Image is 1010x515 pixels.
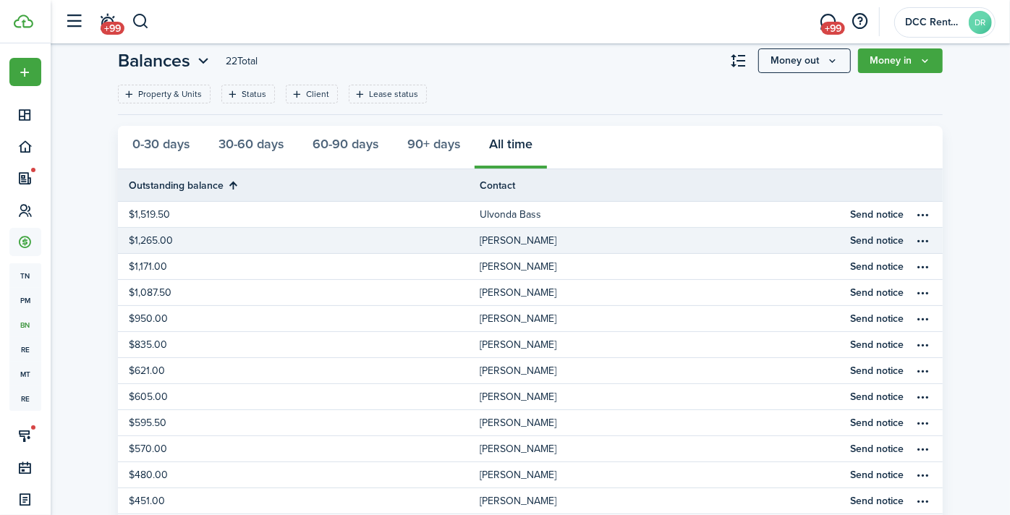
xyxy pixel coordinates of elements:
[850,415,904,430] a: Send notice
[118,48,213,74] button: Open menu
[850,259,904,274] a: Send notice
[480,495,556,507] table-profile-info-text: [PERSON_NAME]
[914,467,932,484] button: Open menu
[286,85,338,103] filter-tag: Open filter
[841,332,943,357] a: Send noticeOpen menu
[204,126,298,169] button: 30-60 days
[480,287,556,299] table-profile-info-text: [PERSON_NAME]
[914,206,932,224] button: Open menu
[118,126,204,169] button: 0-30 days
[118,332,480,357] a: $835.00
[138,88,202,101] filter-tag-label: Property & Units
[858,48,943,73] button: Money in
[480,410,841,435] a: [PERSON_NAME]
[306,88,329,101] filter-tag-label: Client
[480,417,556,429] table-profile-info-text: [PERSON_NAME]
[118,48,190,74] span: Balances
[914,310,932,328] button: Open menu
[118,410,480,435] a: $595.50
[841,488,943,514] a: Send noticeOpen menu
[969,11,992,34] avatar-text: DR
[118,202,480,227] a: $1,519.50
[841,410,943,435] a: Send noticeOpen menu
[480,209,541,221] table-profile-info-text: Ulvonda Bass
[118,48,213,74] button: Balances
[118,280,480,305] a: $1,087.50
[480,391,556,403] table-profile-info-text: [PERSON_NAME]
[480,462,841,488] a: [PERSON_NAME]
[905,17,963,27] span: DCC Rentals LLC
[480,178,841,193] th: Contact
[9,288,41,312] a: pm
[850,207,904,222] a: Send notice
[841,436,943,461] a: Send noticeOpen menu
[480,436,841,461] a: [PERSON_NAME]
[850,467,904,482] a: Send notice
[9,263,41,288] span: tn
[841,280,943,305] a: Send noticeOpen menu
[850,311,904,326] a: Send notice
[480,339,556,351] table-profile-info-text: [PERSON_NAME]
[226,54,258,69] header-page-total: 22 Total
[914,440,932,458] button: Open menu
[914,362,932,380] button: Open menu
[480,261,556,273] table-profile-info-text: [PERSON_NAME]
[349,85,427,103] filter-tag: Open filter
[914,258,932,276] button: Open menu
[298,126,393,169] button: 60-90 days
[850,441,904,456] a: Send notice
[9,386,41,411] a: re
[242,88,266,101] filter-tag-label: Status
[9,312,41,337] a: bn
[850,363,904,378] a: Send notice
[118,306,480,331] a: $950.00
[914,284,932,302] button: Open menu
[841,462,943,488] a: Send noticeOpen menu
[101,22,124,35] span: +99
[914,336,932,354] button: Open menu
[858,48,943,73] button: Open menu
[118,488,480,514] a: $451.00
[94,4,122,41] a: Notifications
[480,488,841,514] a: [PERSON_NAME]
[480,469,556,481] table-profile-info-text: [PERSON_NAME]
[841,254,943,279] a: Send noticeOpen menu
[758,48,851,73] button: Open menu
[841,358,943,383] a: Send noticeOpen menu
[480,332,841,357] a: [PERSON_NAME]
[914,232,932,250] button: Open menu
[118,176,480,194] th: Sort
[14,14,33,28] img: TenantCloud
[480,443,556,455] table-profile-info-text: [PERSON_NAME]
[850,493,904,508] a: Send notice
[480,358,841,383] a: [PERSON_NAME]
[914,493,932,510] button: Open menu
[369,88,418,101] filter-tag-label: Lease status
[480,280,841,305] a: [PERSON_NAME]
[9,58,41,86] button: Open menu
[132,9,150,34] button: Search
[841,228,943,253] a: Send noticeOpen menu
[480,235,556,247] table-profile-info-text: [PERSON_NAME]
[848,9,873,34] button: Open resource center
[480,202,841,227] a: Ulvonda Bass
[118,228,480,253] a: $1,265.00
[118,384,480,409] a: $605.00
[9,337,41,362] a: re
[480,306,841,331] a: [PERSON_NAME]
[480,384,841,409] a: [PERSON_NAME]
[118,254,480,279] a: $1,171.00
[480,254,841,279] a: [PERSON_NAME]
[118,85,211,103] filter-tag: Open filter
[480,313,556,325] table-profile-info-text: [PERSON_NAME]
[9,362,41,386] a: mt
[815,4,842,41] a: Messaging
[841,384,943,409] a: Send noticeOpen menu
[393,126,475,169] button: 90+ days
[914,414,932,432] button: Open menu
